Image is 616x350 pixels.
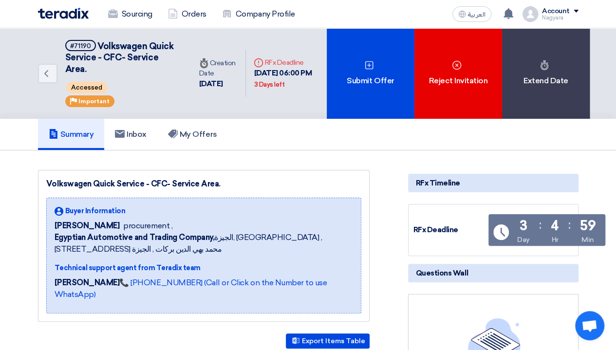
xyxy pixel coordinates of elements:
a: Sourcing [100,3,160,25]
a: Company Profile [214,3,303,25]
div: Open chat [575,311,604,340]
div: Reject Invitation [414,28,502,119]
h5: My Offers [168,129,217,139]
span: Volkswagen Quick Service - CFC- Service Area. [65,41,174,74]
div: Creation Date [199,58,238,78]
strong: [PERSON_NAME] [55,278,120,287]
div: [DATE] [199,78,238,90]
span: Questions Wall [416,268,468,278]
img: profile_test.png [523,6,538,22]
div: Min [581,235,594,245]
a: 📞 [PHONE_NUMBER] (Call or Click on the Number to use WhatsApp) [55,278,327,299]
div: 59 [580,219,596,233]
div: Technical support agent from Teradix team [55,263,353,273]
div: Day [517,235,530,245]
img: Teradix logo [38,8,89,19]
a: Inbox [104,119,157,150]
div: RFx Timeline [408,174,579,192]
div: 4 [551,219,559,233]
div: Submit Offer [327,28,414,119]
button: العربية [452,6,491,22]
div: [DATE] 06:00 PM [254,68,318,90]
a: Summary [38,119,105,150]
a: My Offers [157,119,228,150]
div: Account [542,7,570,16]
div: Volkswagen Quick Service - CFC- Service Area. [46,178,361,190]
div: 3 Days left [254,80,284,90]
span: الجيزة, [GEOGRAPHIC_DATA] ,[STREET_ADDRESS] محمد بهي الدين بركات , الجيزة [55,232,353,255]
div: : [568,216,571,234]
h5: Inbox [115,129,147,139]
div: #71190 [70,43,91,49]
h5: Volkswagen Quick Service - CFC- Service Area. [65,40,180,75]
div: RFx Deadline [413,224,486,236]
div: : [539,216,541,234]
span: procurement , [123,220,172,232]
div: 3 [520,219,527,233]
div: Nagyara [542,15,579,20]
span: العربية [468,11,485,18]
span: [PERSON_NAME] [55,220,120,232]
span: Buyer Information [65,206,126,216]
button: Export Items Table [286,333,370,349]
b: Egyptian Automotive and Trading Company, [55,233,215,242]
span: Important [78,98,110,105]
a: Orders [160,3,214,25]
span: Accessed [66,82,107,93]
div: Hr [551,235,558,245]
h5: Summary [49,129,94,139]
div: Extend Date [502,28,590,119]
div: RFx Deadline [254,57,318,68]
